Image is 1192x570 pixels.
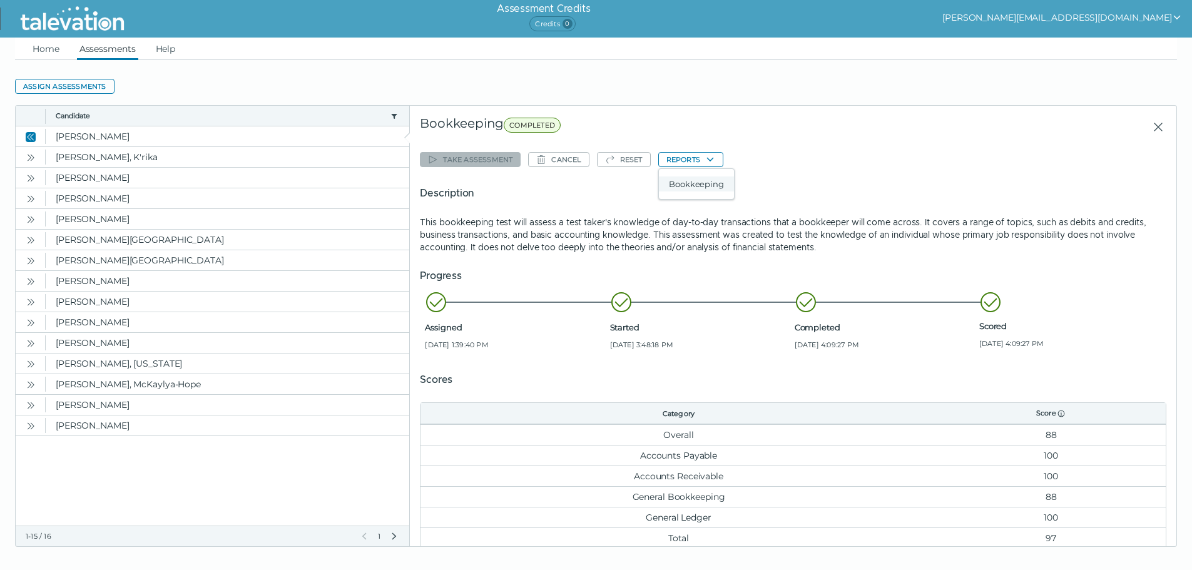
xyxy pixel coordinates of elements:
[23,418,38,433] button: Open
[46,168,409,188] clr-dg-cell: [PERSON_NAME]
[23,191,38,206] button: Open
[26,256,36,266] cds-icon: Open
[389,111,399,121] button: candidate filter
[26,400,36,410] cds-icon: Open
[23,129,38,144] button: Close
[46,374,409,394] clr-dg-cell: [PERSON_NAME], McKaylya-Hope
[937,445,1166,466] td: 100
[23,397,38,412] button: Open
[610,322,790,332] span: Started
[46,126,409,146] clr-dg-cell: [PERSON_NAME]
[504,118,561,133] span: COMPLETED
[420,216,1166,253] p: This bookkeeping test will assess a test taker's knowledge of day-to-day transactions that a book...
[23,232,38,247] button: Open
[26,215,36,225] cds-icon: Open
[528,152,589,167] button: Cancel
[942,10,1182,25] button: show user actions
[26,421,36,431] cds-icon: Open
[23,170,38,185] button: Open
[937,466,1166,486] td: 100
[77,38,138,60] a: Assessments
[26,318,36,328] cds-icon: Open
[15,79,115,94] button: Assign assessments
[359,531,369,541] button: Previous Page
[563,19,573,29] span: 0
[937,527,1166,548] td: 97
[46,188,409,208] clr-dg-cell: [PERSON_NAME]
[26,359,36,369] cds-icon: Open
[659,176,734,191] button: Bookkeeping
[658,152,723,167] button: Reports
[389,531,399,541] button: Next Page
[420,445,936,466] td: Accounts Payable
[15,3,130,34] img: Talevation_Logo_Transparent_white.png
[23,377,38,392] button: Open
[26,277,36,287] cds-icon: Open
[420,268,1166,283] h5: Progress
[420,424,936,445] td: Overall
[26,173,36,183] cds-icon: Open
[420,116,854,138] div: Bookkeeping
[26,531,352,541] div: 1-15 / 16
[23,273,38,288] button: Open
[420,372,1166,387] h5: Scores
[597,152,651,167] button: Reset
[46,395,409,415] clr-dg-cell: [PERSON_NAME]
[937,507,1166,527] td: 100
[26,194,36,204] cds-icon: Open
[420,486,936,507] td: General Bookkeeping
[26,338,36,349] cds-icon: Open
[23,315,38,330] button: Open
[979,338,1159,349] span: [DATE] 4:09:27 PM
[377,531,382,541] span: 1
[1143,116,1166,138] button: Close
[26,380,36,390] cds-icon: Open
[26,235,36,245] cds-icon: Open
[46,230,409,250] clr-dg-cell: [PERSON_NAME][GEOGRAPHIC_DATA]
[937,424,1166,445] td: 88
[420,527,936,548] td: Total
[26,132,36,142] cds-icon: Close
[425,322,604,332] span: Assigned
[529,16,575,31] span: Credits
[937,486,1166,507] td: 88
[610,340,790,350] span: [DATE] 3:48:18 PM
[23,294,38,309] button: Open
[30,38,62,60] a: Home
[23,335,38,350] button: Open
[420,152,521,167] button: Take assessment
[23,150,38,165] button: Open
[420,403,936,424] th: Category
[153,38,178,60] a: Help
[420,507,936,527] td: General Ledger
[425,340,604,350] span: [DATE] 1:39:40 PM
[46,271,409,291] clr-dg-cell: [PERSON_NAME]
[46,292,409,312] clr-dg-cell: [PERSON_NAME]
[23,211,38,226] button: Open
[46,415,409,435] clr-dg-cell: [PERSON_NAME]
[979,321,1159,331] span: Scored
[23,356,38,371] button: Open
[46,147,409,167] clr-dg-cell: [PERSON_NAME], K'rika
[46,312,409,332] clr-dg-cell: [PERSON_NAME]
[26,153,36,163] cds-icon: Open
[795,322,974,332] span: Completed
[420,466,936,486] td: Accounts Receivable
[420,186,1166,201] h5: Description
[497,1,590,16] h6: Assessment Credits
[937,403,1166,424] th: Score
[46,354,409,374] clr-dg-cell: [PERSON_NAME], [US_STATE]
[56,111,385,121] button: Candidate
[46,333,409,353] clr-dg-cell: [PERSON_NAME]
[46,250,409,270] clr-dg-cell: [PERSON_NAME][GEOGRAPHIC_DATA]
[46,209,409,229] clr-dg-cell: [PERSON_NAME]
[795,340,974,350] span: [DATE] 4:09:27 PM
[26,297,36,307] cds-icon: Open
[23,253,38,268] button: Open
